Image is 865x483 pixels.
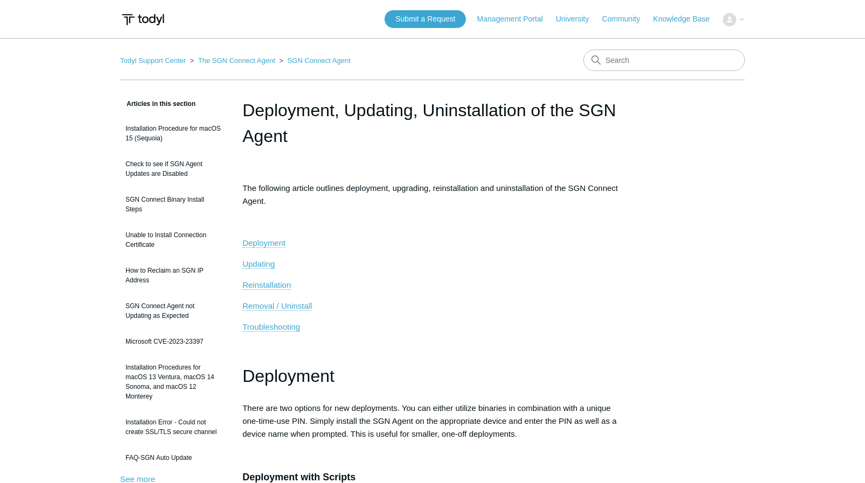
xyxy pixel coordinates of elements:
[120,357,226,407] a: Installation Procedures for macOS 13 Ventura, macOS 14 Sonoma, and macOS 12 Monterey
[120,56,188,65] li: Todyl Support Center
[556,13,599,25] a: University
[188,56,277,65] li: The SGN Connect Agent
[120,118,226,148] a: Installation Procedure for macOS 15 (Sequoia)
[242,366,334,386] span: Deployment
[198,56,275,65] a: The SGN Connect Agent
[242,280,291,290] a: Reinstallation
[120,10,166,30] img: Todyl Support Center Help Center home page
[653,13,721,25] a: Knowledge Base
[120,412,226,442] a: Installation Error - Could not create SSL/TLS secure channel
[120,331,226,352] a: Microsoft CVE-2023-23397
[385,10,466,28] a: Submit a Request
[583,49,745,71] input: Search
[277,56,350,65] li: SGN Connect Agent
[242,259,275,269] a: Updating
[120,154,226,184] a: Check to see if SGN Agent Updates are Disabled
[120,296,226,326] a: SGN Connect Agent not Updating as Expected
[120,100,196,108] span: Articles in this section
[120,189,226,219] a: SGN Connect Binary Install Steps
[242,403,617,438] span: There are two options for new deployments. You can either utilize binaries in combination with a ...
[242,238,285,248] a: Deployment
[242,97,623,149] h1: Deployment, Updating, Uninstallation of the SGN Agent
[242,183,618,205] span: The following article outlines deployment, upgrading, reinstallation and uninstallation of the SG...
[120,448,226,468] a: FAQ-SGN Auto Update
[242,301,312,311] a: Removal / Uninstall
[477,13,554,25] a: Management Portal
[242,472,355,482] span: Deployment with Scripts
[288,56,351,65] a: SGN Connect Agent
[120,56,186,65] a: Todyl Support Center
[120,225,226,255] a: Unable to Install Connection Certificate
[602,13,651,25] a: Community
[242,322,300,332] a: Troubleshooting
[120,260,226,290] a: How to Reclaim an SGN IP Address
